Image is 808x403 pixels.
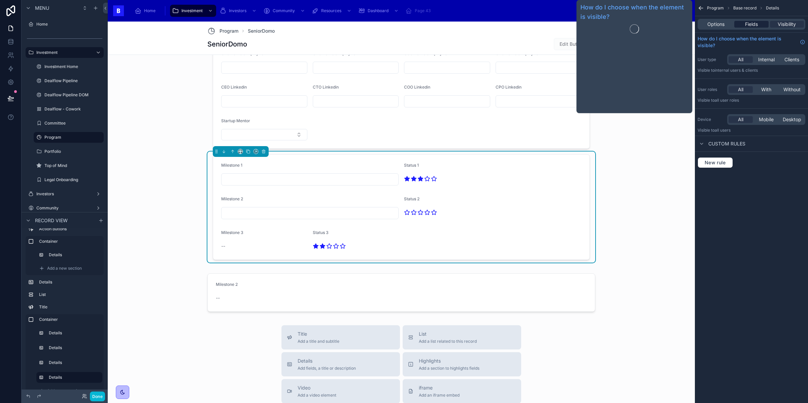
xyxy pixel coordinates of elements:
[784,56,799,63] span: Clients
[759,116,774,123] span: Mobile
[44,163,102,168] label: Top of Mind
[49,345,100,350] label: Details
[47,388,82,394] span: Add a new section
[419,339,477,344] span: Add a list related to this record
[783,116,801,123] span: Desktop
[181,8,203,13] span: Investment
[738,86,743,93] span: All
[207,27,238,35] a: Program
[229,8,246,13] span: Investors
[34,132,104,143] a: Program
[698,117,725,122] label: Device
[403,325,521,349] button: ListAdd a list related to this record
[44,106,102,112] label: Dealflow - Cowork
[39,317,101,322] label: Container
[170,5,216,17] a: Investment
[698,157,733,168] button: New rule
[313,230,329,235] span: Status 3
[298,366,356,371] span: Add fields, a title or description
[26,189,104,199] a: Investors
[39,304,101,310] label: Title
[133,5,160,17] a: Home
[261,5,308,17] a: Community
[298,358,356,364] span: Details
[310,5,355,17] a: Resources
[49,252,100,258] label: Details
[698,35,805,49] a: How do I choose when the element is visible?
[356,5,402,17] a: Dashboard
[34,146,104,157] a: Portfolio
[49,360,100,365] label: Details
[34,75,104,86] a: Dealflow Pipeline
[738,56,743,63] span: All
[758,56,775,63] span: Internal
[44,149,102,154] label: Portfolio
[36,205,93,211] label: Community
[733,5,756,11] span: Base record
[44,92,102,98] label: Dealflow Pipeline DOM
[715,128,731,133] span: all users
[44,177,102,182] label: Legal Onboarding
[368,8,389,13] span: Dashboard
[403,5,435,17] a: Page 43
[144,8,156,13] span: Home
[39,292,101,297] label: List
[698,128,805,133] p: Visible to
[298,331,339,337] span: Title
[298,384,336,391] span: Video
[702,160,729,166] span: New rule
[44,78,102,83] label: Dealflow Pipeline
[415,8,431,13] span: Page 43
[273,8,295,13] span: Community
[419,384,460,391] span: iframe
[36,191,93,197] label: Investors
[698,87,725,92] label: User roles
[26,203,104,213] a: Community
[707,5,724,11] span: Program
[34,160,104,171] a: Top of Mind
[49,330,100,336] label: Details
[39,279,101,285] label: Details
[698,68,805,73] p: Visible to
[221,163,242,168] span: Milestone 1
[298,339,339,344] span: Add a title and subtitle
[90,392,105,401] button: Done
[39,226,101,232] label: Action buttons
[715,98,739,103] span: All user roles
[698,35,797,49] span: How do I choose when the element is visible?
[47,266,82,271] span: Add a new section
[220,28,238,34] span: Program
[419,393,460,398] span: Add an iframe embed
[766,5,779,11] span: Details
[34,104,104,114] a: Dealflow - Cowork
[217,5,260,17] a: Investors
[34,174,104,185] a: Legal Onboarding
[321,8,341,13] span: Resources
[39,239,101,244] label: Container
[419,358,479,364] span: Highlights
[113,5,124,16] img: App logo
[44,135,100,140] label: Program
[34,118,104,129] a: Committee
[44,121,102,126] label: Committee
[761,86,771,93] span: With
[207,39,247,49] h1: SeniorDomo
[419,366,479,371] span: Add a section to highlights fields
[738,116,743,123] span: All
[404,163,419,168] span: Status 1
[707,21,725,28] span: Options
[708,140,745,147] span: Custom rules
[221,196,243,201] span: Milestone 2
[580,36,688,110] iframe: Guide
[248,28,275,34] a: SeniorDomo
[419,331,477,337] span: List
[745,21,758,28] span: Fields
